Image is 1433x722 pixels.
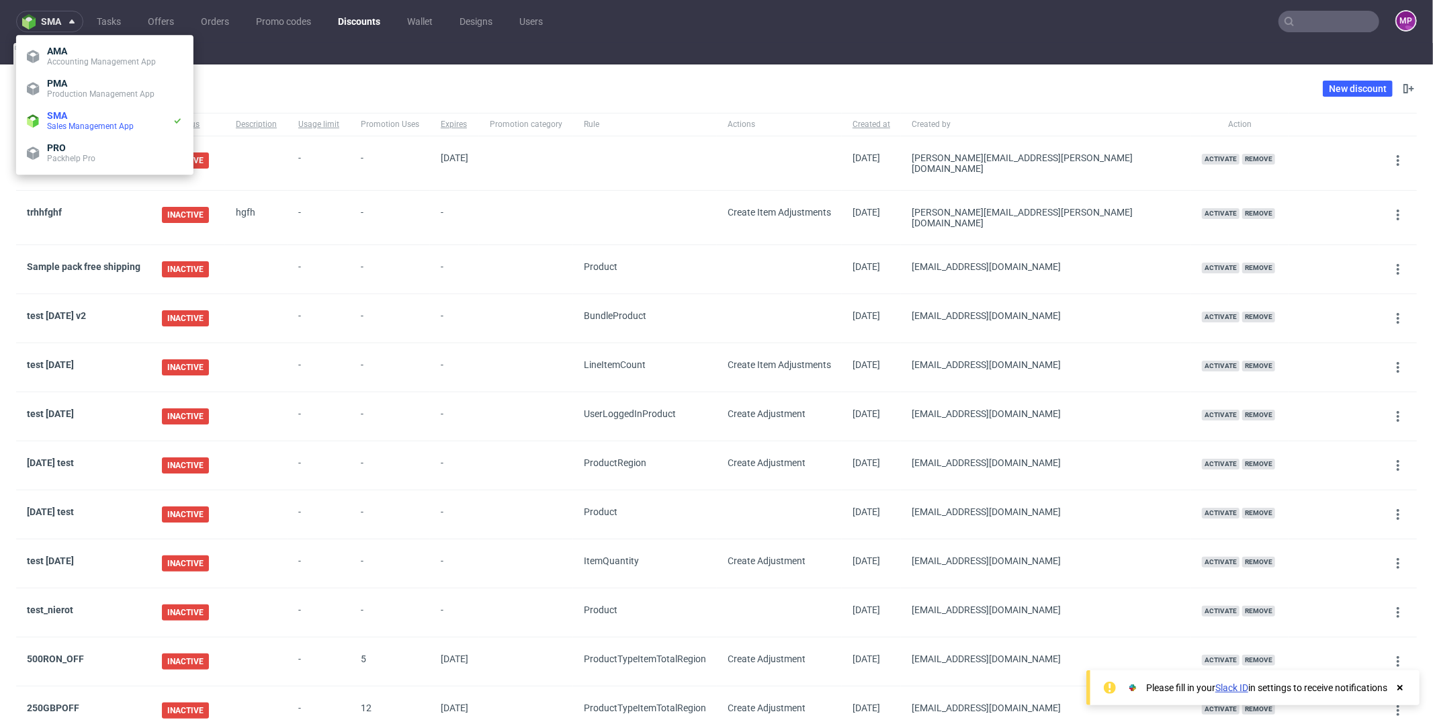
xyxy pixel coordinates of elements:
[236,119,277,130] span: Description
[47,110,67,121] span: SMA
[441,359,468,375] span: -
[912,703,1180,713] div: [EMAIL_ADDRESS][DOMAIN_NAME]
[27,359,74,370] a: test [DATE]
[1242,508,1275,518] span: Remove
[853,359,880,370] span: [DATE]
[728,653,806,664] span: Create Adjustment
[1323,81,1393,97] a: New discount
[912,555,1180,566] div: [EMAIL_ADDRESS][DOMAIN_NAME]
[361,506,419,523] span: -
[441,555,468,572] span: -
[853,152,880,163] span: [DATE]
[162,207,209,223] span: INACTIVE
[27,604,73,615] a: test_nierot
[912,119,1180,130] span: Created by
[298,310,339,326] span: -
[584,555,639,566] span: ItemQuantity
[1202,208,1240,219] span: Activate
[853,310,880,321] span: [DATE]
[361,359,419,375] span: -
[1202,606,1240,617] span: Activate
[89,11,129,32] a: Tasks
[298,506,339,523] span: -
[298,119,339,130] span: Usage limit
[27,207,62,218] a: trhhfghf
[361,555,419,572] span: -
[1202,154,1240,165] span: Activate
[22,14,41,30] img: logo
[1202,263,1240,273] span: Activate
[162,703,209,719] span: INACTIVE
[441,457,468,473] span: -
[27,457,74,468] a: [DATE] test
[361,604,419,621] span: -
[912,359,1180,370] div: [EMAIL_ADDRESS][DOMAIN_NAME]
[511,11,551,32] a: Users
[27,703,79,713] a: 250GBPOFF
[162,506,209,523] span: INACTIVE
[162,555,209,572] span: INACTIVE
[298,408,339,424] span: -
[584,457,646,468] span: Product Region
[47,78,67,89] span: PMA
[47,89,155,99] span: Production Management App
[361,408,419,424] span: -
[1146,681,1387,694] div: Please fill in your in settings to receive notifications
[912,408,1180,419] div: [EMAIL_ADDRESS][DOMAIN_NAME]
[298,555,339,572] span: -
[1242,557,1275,568] span: Remove
[162,359,209,375] span: INACTIVE
[1242,361,1275,371] span: Remove
[27,261,140,272] a: Sample pack free shipping
[441,408,468,424] span: -
[1242,410,1275,420] span: Remove
[853,555,880,566] span: [DATE]
[912,261,1180,272] div: [EMAIL_ADDRESS][DOMAIN_NAME]
[1242,263,1275,273] span: Remove
[1202,410,1240,420] span: Activate
[584,653,706,664] span: ProductType ItemTotal Region
[584,703,706,713] span: ProductType ItemTotal Region
[361,152,419,174] span: -
[27,555,74,566] a: test [DATE]
[728,555,806,566] span: Create Adjustment
[728,207,831,218] span: Create Item Adjustments
[441,152,468,163] span: [DATE]
[912,653,1180,664] div: [EMAIL_ADDRESS][DOMAIN_NAME]
[1202,557,1240,568] span: Activate
[912,310,1180,321] div: [EMAIL_ADDRESS][DOMAIN_NAME]
[1242,655,1275,666] span: Remove
[1242,312,1275,322] span: Remove
[912,152,1180,174] div: [PERSON_NAME][EMAIL_ADDRESS][PERSON_NAME][DOMAIN_NAME]
[298,261,339,277] span: -
[1242,459,1275,469] span: Remove
[361,119,419,130] span: Promotion Uses
[441,119,468,130] span: Expires
[361,653,366,664] span: 5
[912,457,1180,468] div: [EMAIL_ADDRESS][DOMAIN_NAME]
[490,119,562,130] span: Promotion category
[298,703,339,719] span: -
[853,207,880,218] span: [DATE]
[47,154,95,163] span: Packhelp Pro
[1242,154,1275,165] span: Remove
[162,261,209,277] span: INACTIVE
[1126,681,1139,694] img: Slack
[162,604,209,621] span: INACTIVE
[193,11,237,32] a: Orders
[1242,208,1275,219] span: Remove
[27,653,84,664] a: 500RON_OFF
[1202,704,1240,715] span: Activate
[853,457,880,468] span: [DATE]
[162,653,209,670] span: INACTIVE
[441,261,468,277] span: -
[853,506,880,517] span: [DATE]
[584,310,646,321] span: Bundle Product
[47,122,134,131] span: Sales Management App
[47,46,67,56] span: AMA
[21,73,188,105] a: PMAProduction Management App
[16,11,83,32] button: sma
[912,506,1180,517] div: [EMAIL_ADDRESS][DOMAIN_NAME]
[27,408,74,419] a: test [DATE]
[162,408,209,424] span: INACTIVE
